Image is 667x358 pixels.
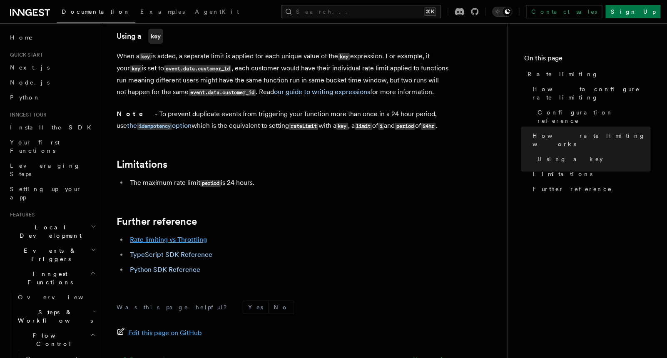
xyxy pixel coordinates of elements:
[274,88,370,96] a: our guide to writing expressions
[7,246,91,263] span: Events & Triggers
[15,331,90,348] span: Flow Control
[7,223,91,240] span: Local Development
[7,243,98,266] button: Events & Triggers
[378,123,384,130] code: 1
[190,2,244,22] a: AgentKit
[130,236,207,244] a: Rate limiting vs Throttling
[128,327,202,339] span: Edit this page on GitHub
[189,89,256,96] code: event.data.customer_id
[10,186,82,201] span: Setting up your app
[117,216,197,227] a: Further reference
[10,139,60,154] span: Your first Functions
[7,112,47,118] span: Inngest tour
[533,132,650,148] span: How rate limiting works
[7,75,98,90] a: Node.js
[15,328,98,351] button: Flow Control
[526,5,602,18] a: Contact sales
[533,185,612,193] span: Further reference
[15,305,98,328] button: Steps & Workflows
[395,123,415,130] code: period
[538,155,603,163] span: Using a key
[529,181,650,196] a: Further reference
[117,29,163,44] a: Using akey
[117,108,450,132] p: - To prevent duplicate events from triggering your function more than once in a 24 hour period, u...
[117,303,233,311] p: Was this page helpful?
[7,135,98,158] a: Your first Functions
[10,33,33,42] span: Home
[524,67,650,82] a: Rate limiting
[281,5,441,18] button: Search...⌘K
[7,158,98,181] a: Leveraging Steps
[533,85,650,102] span: How to configure rate limiting
[195,8,239,15] span: AgentKit
[137,123,172,130] code: idempotency
[140,8,185,15] span: Examples
[7,181,98,205] a: Setting up your app
[130,251,212,259] a: TypeScript SDK Reference
[130,65,142,72] code: key
[605,5,660,18] a: Sign Up
[10,64,50,71] span: Next.js
[534,152,650,167] a: Using a key
[534,105,650,128] a: Configuration reference
[289,123,318,130] code: rateLimit
[10,79,50,86] span: Node.js
[117,159,167,170] a: Limitations
[7,60,98,75] a: Next.js
[529,82,650,105] a: How to configure rate limiting
[7,30,98,45] a: Home
[336,123,348,130] code: key
[524,53,650,67] h4: On this page
[7,120,98,135] a: Install the SDK
[424,7,436,16] kbd: ⌘K
[135,2,190,22] a: Examples
[528,70,598,78] span: Rate limiting
[7,270,90,286] span: Inngest Functions
[7,52,43,58] span: Quick start
[10,94,40,101] span: Python
[200,180,221,187] code: period
[139,53,151,60] code: key
[130,266,200,273] a: Python SDK Reference
[117,50,450,98] p: When a is added, a separate limit is applied for each unique value of the expression. For example...
[7,90,98,105] a: Python
[338,53,350,60] code: key
[57,2,135,23] a: Documentation
[15,308,93,325] span: Steps & Workflows
[7,211,35,218] span: Features
[529,128,650,152] a: How rate limiting works
[538,108,650,125] span: Configuration reference
[533,170,592,178] span: Limitations
[492,7,512,17] button: Toggle dark mode
[10,124,96,131] span: Install the SDK
[355,123,372,130] code: limit
[117,327,202,339] a: Edit this page on GitHub
[10,162,80,177] span: Leveraging Steps
[7,266,98,290] button: Inngest Functions
[148,29,163,44] code: key
[269,301,294,313] button: No
[127,177,450,189] li: The maximum rate limit is 24 hours.
[529,167,650,181] a: Limitations
[7,220,98,243] button: Local Development
[127,122,192,129] a: theidempotencyoption
[18,294,104,301] span: Overview
[243,301,268,313] button: Yes
[421,123,436,130] code: 24hr
[117,110,155,118] strong: Note
[62,8,130,15] span: Documentation
[15,290,98,305] a: Overview
[164,65,231,72] code: event.data.customer_id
